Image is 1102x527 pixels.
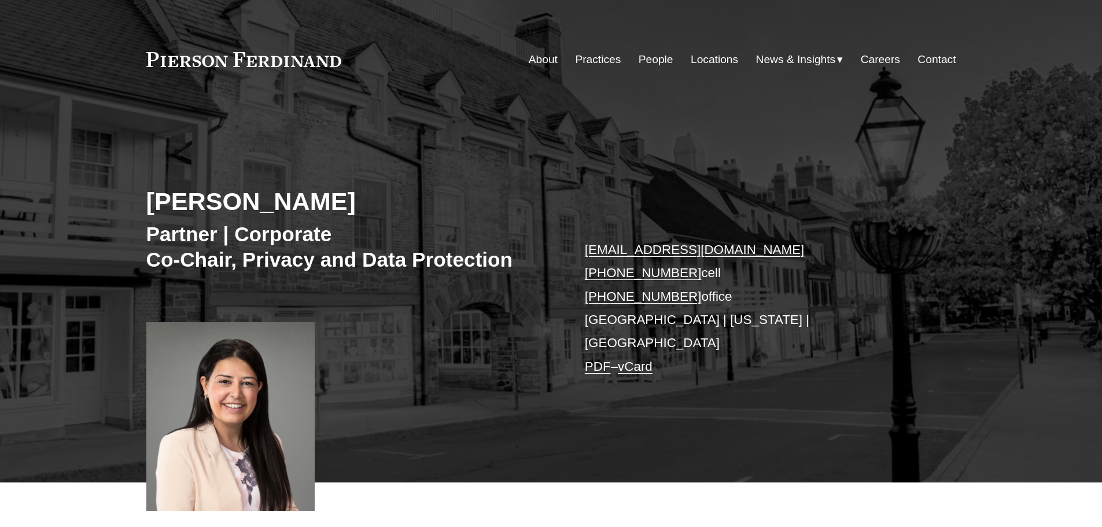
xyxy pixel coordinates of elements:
a: Contact [917,49,956,71]
a: [PHONE_NUMBER] [585,266,702,280]
a: Locations [691,49,738,71]
a: [PHONE_NUMBER] [585,289,702,304]
a: vCard [618,359,653,374]
a: PDF [585,359,611,374]
a: People [639,49,673,71]
a: folder dropdown [756,49,843,71]
a: [EMAIL_ADDRESS][DOMAIN_NAME] [585,242,804,257]
h3: Partner | Corporate Co-Chair, Privacy and Data Protection [146,222,551,272]
a: About [529,49,558,71]
a: Practices [575,49,621,71]
span: News & Insights [756,50,836,70]
h2: [PERSON_NAME] [146,186,551,216]
p: cell office [GEOGRAPHIC_DATA] | [US_STATE] | [GEOGRAPHIC_DATA] – [585,238,922,378]
a: Careers [861,49,900,71]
